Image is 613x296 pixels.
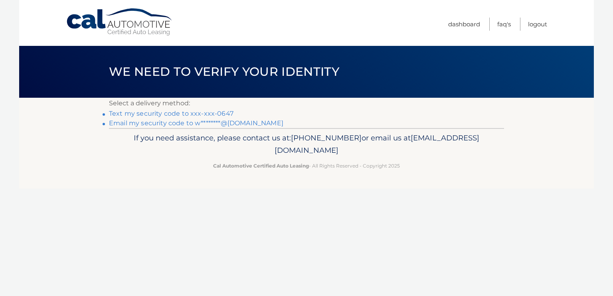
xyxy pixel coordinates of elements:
[109,119,283,127] a: Email my security code to w********@[DOMAIN_NAME]
[448,18,480,31] a: Dashboard
[114,162,499,170] p: - All Rights Reserved - Copyright 2025
[213,163,309,169] strong: Cal Automotive Certified Auto Leasing
[109,110,233,117] a: Text my security code to xxx-xxx-0647
[114,132,499,157] p: If you need assistance, please contact us at: or email us at
[497,18,511,31] a: FAQ's
[291,133,362,142] span: [PHONE_NUMBER]
[109,64,339,79] span: We need to verify your identity
[66,8,174,36] a: Cal Automotive
[528,18,547,31] a: Logout
[109,98,504,109] p: Select a delivery method:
